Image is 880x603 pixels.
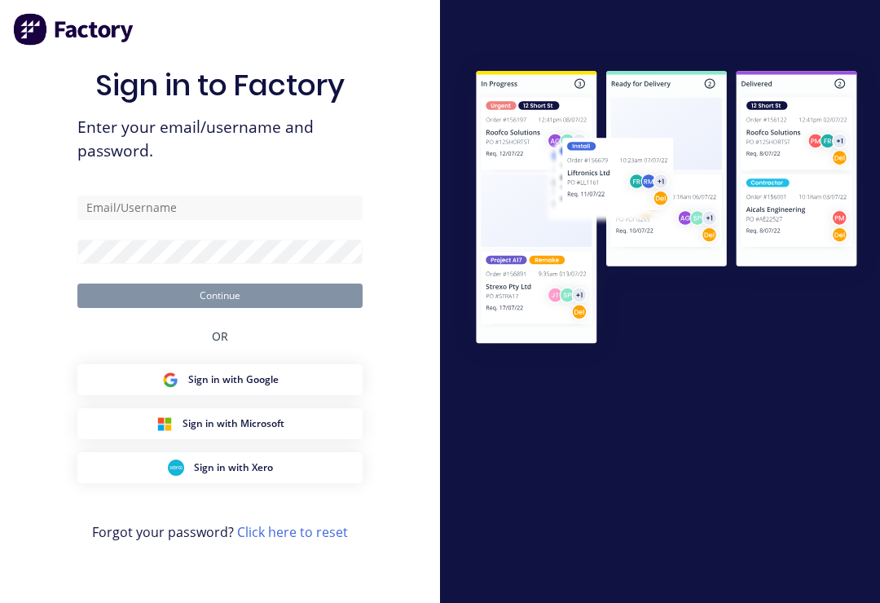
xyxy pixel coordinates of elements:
img: Microsoft Sign in [156,416,173,432]
div: OR [212,308,228,364]
button: Continue [77,284,363,308]
span: Sign in with Microsoft [183,416,284,431]
h1: Sign in to Factory [95,68,345,103]
img: Xero Sign in [168,460,184,476]
img: Sign in [453,50,880,368]
img: Factory [13,13,135,46]
input: Email/Username [77,196,363,220]
a: Click here to reset [237,523,348,541]
span: Sign in with Xero [194,460,273,475]
button: Xero Sign inSign in with Xero [77,452,363,483]
button: Google Sign inSign in with Google [77,364,363,395]
img: Google Sign in [162,372,178,388]
span: Enter your email/username and password. [77,116,363,163]
span: Sign in with Google [188,372,279,387]
span: Forgot your password? [92,522,348,542]
button: Microsoft Sign inSign in with Microsoft [77,408,363,439]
